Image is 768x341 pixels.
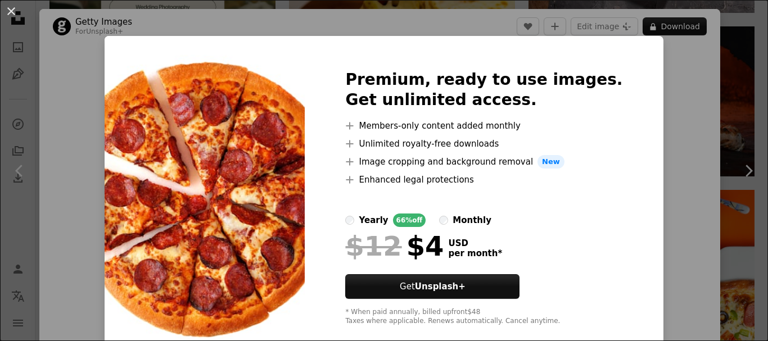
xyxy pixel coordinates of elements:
li: Unlimited royalty-free downloads [345,137,622,151]
div: monthly [453,213,491,227]
span: USD [448,238,502,248]
button: GetUnsplash+ [345,274,519,299]
strong: Unsplash+ [415,281,466,292]
div: 66% off [393,213,426,227]
li: Enhanced legal protections [345,173,622,187]
h2: Premium, ready to use images. Get unlimited access. [345,70,622,110]
span: per month * [448,248,502,258]
span: $12 [345,231,401,261]
li: Members-only content added monthly [345,119,622,133]
li: Image cropping and background removal [345,155,622,169]
div: $4 [345,231,444,261]
input: yearly66%off [345,216,354,225]
div: * When paid annually, billed upfront $48 Taxes where applicable. Renews automatically. Cancel any... [345,308,622,326]
input: monthly [439,216,448,225]
span: New [537,155,564,169]
div: yearly [359,213,388,227]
